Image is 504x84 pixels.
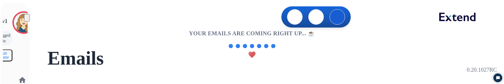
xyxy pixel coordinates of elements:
[248,50,256,59] mat-icon: favorite
[47,51,490,65] h2: Emails
[496,76,500,80] svg: Open Chat
[493,73,502,82] button: Start Chat
[467,66,497,74] p: 0.20.1027RC
[14,13,34,32] img: avatar
[189,29,315,38] h2: Your emails are coming right up... ☕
